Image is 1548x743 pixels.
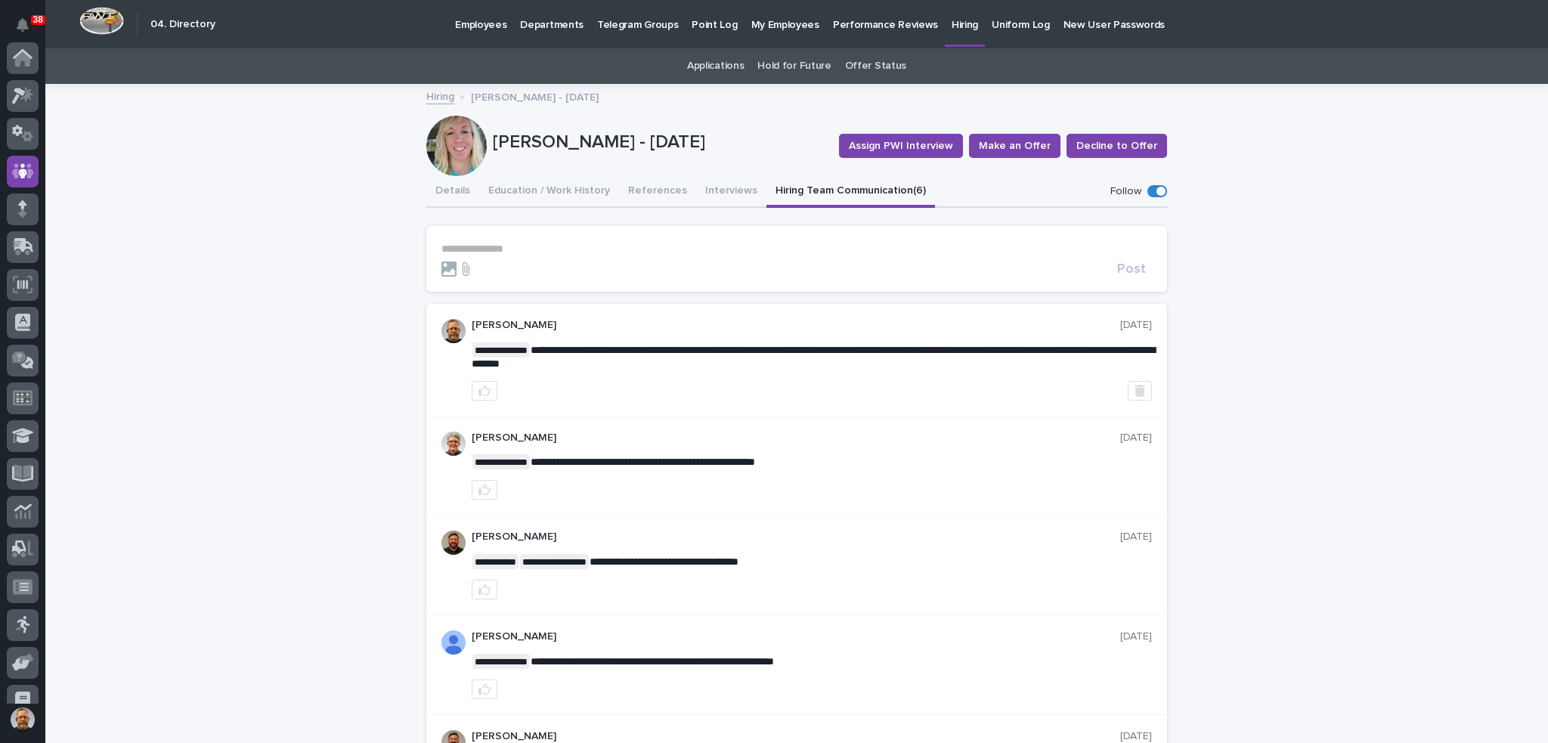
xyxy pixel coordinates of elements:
button: Hiring Team Communication (6) [766,176,935,208]
img: AOh14GgPw25VOikpKNbdra9MTOgH50H-1stU9o6q7KioRA=s96-c [441,432,466,456]
p: Follow [1110,185,1141,198]
p: 38 [33,14,43,25]
p: [PERSON_NAME] [472,630,1120,643]
div: Notifications38 [19,18,39,42]
p: [DATE] [1120,730,1152,743]
p: [DATE] [1120,531,1152,543]
button: Delete post [1128,381,1152,401]
button: like this post [472,580,497,599]
button: Post [1111,262,1152,276]
img: ACg8ocKZHX3kFMW1pdUq3QAW4Ce5R-N_bBP0JCN15me4FXGyTyc=s96-c [441,319,466,343]
button: References [619,176,696,208]
span: Post [1117,262,1146,276]
button: Decline to Offer [1067,134,1167,158]
span: Make an Offer [979,138,1051,153]
p: [DATE] [1120,630,1152,643]
p: [PERSON_NAME] [472,319,1120,332]
p: [PERSON_NAME] - [DATE] [471,88,599,104]
p: [PERSON_NAME] [472,730,1120,743]
a: Hiring [426,87,454,104]
button: Education / Work History [479,176,619,208]
img: Workspace Logo [79,7,124,35]
button: like this post [472,480,497,500]
a: Hold for Future [757,48,831,84]
span: Decline to Offer [1076,138,1157,153]
a: Offer Status [845,48,906,84]
button: Assign PWI Interview [839,134,963,158]
button: Interviews [696,176,766,208]
p: [PERSON_NAME] [472,531,1120,543]
p: [DATE] [1120,432,1152,444]
a: Applications [687,48,744,84]
button: like this post [472,381,497,401]
h2: 04. Directory [150,18,215,31]
img: AOh14GiDlWcU0Re7R03MxUhIRDbno5BK8ML3jdYgfaXyTWfj62hx7ueVcAqfk72LbNFAiwO4c40LuJDo-Th0P8Is--Gsp2_3f... [441,630,466,655]
p: [PERSON_NAME] [472,432,1120,444]
button: like this post [472,680,497,699]
button: Notifications [7,9,39,41]
p: [PERSON_NAME] - [DATE] [493,132,827,153]
img: AOh14GiWKAYVPIbfHyIkyvX2hiPF8_WCcz-HU3nlZscn=s96-c [441,531,466,555]
button: Details [426,176,479,208]
button: users-avatar [7,704,39,735]
button: Make an Offer [969,134,1060,158]
p: [DATE] [1120,319,1152,332]
span: Assign PWI Interview [849,138,953,153]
